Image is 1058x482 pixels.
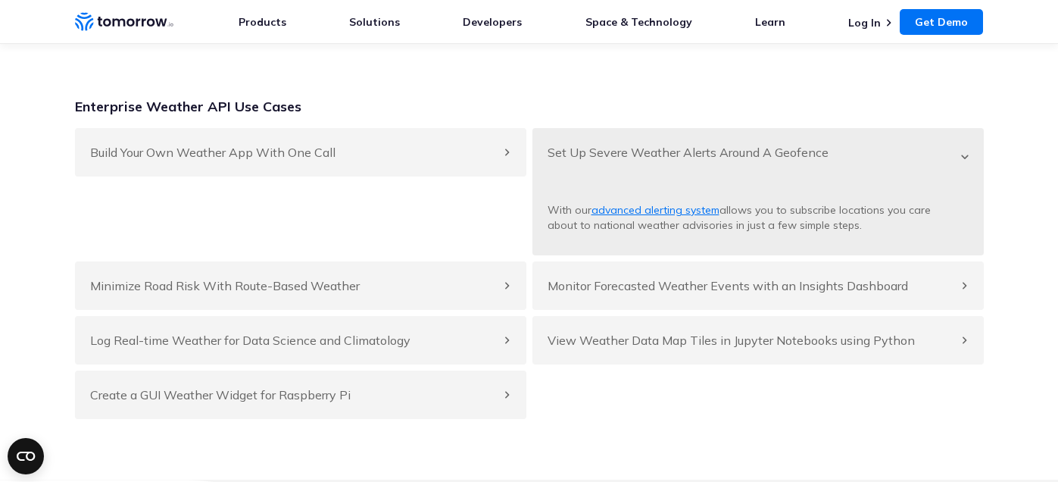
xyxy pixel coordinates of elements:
div: Build Your Own Weather App With One Call [75,128,526,177]
button: Open CMP widget [8,438,44,474]
h4: Set Up Severe Weather Alerts Around A Geofence [548,143,953,161]
div: Monitor Forecasted Weather Events with an Insights Dashboard [532,261,984,310]
a: Space & Technology [585,15,692,29]
a: advanced alerting system [591,203,719,217]
a: Home link [75,11,173,33]
h4: Create a GUI Weather Widget for Raspberry Pi [90,386,496,404]
div: Create a GUI Weather Widget for Raspberry Pi [75,371,526,419]
a: Get Demo [900,9,983,35]
div: Log Real-time Weather for Data Science and Climatology [75,316,526,365]
h4: Minimize Road Risk With Route-Based Weather [90,277,496,295]
a: Solutions [349,15,400,29]
h4: Monitor Forecasted Weather Events with an Insights Dashboard [548,277,953,295]
h4: Build Your Own Weather App With One Call [90,143,496,161]
div: Set Up Severe Weather Alerts Around A Geofence [532,128,984,177]
h4: Log Real-time Weather for Data Science and Climatology [90,331,496,349]
a: Products [239,15,286,29]
p: With our allows you to subscribe locations you care about to national weather advisories in just ... [548,202,953,233]
div: Minimize Road Risk With Route-Based Weather [75,261,526,310]
div: View Weather Data Map Tiles in Jupyter Notebooks using Python [532,316,984,365]
h3: Enterprise Weather API Use Cases [75,98,301,116]
a: Log In [848,16,881,30]
h4: View Weather Data Map Tiles in Jupyter Notebooks using Python [548,331,953,349]
a: Developers [463,15,522,29]
a: Learn [755,15,785,29]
